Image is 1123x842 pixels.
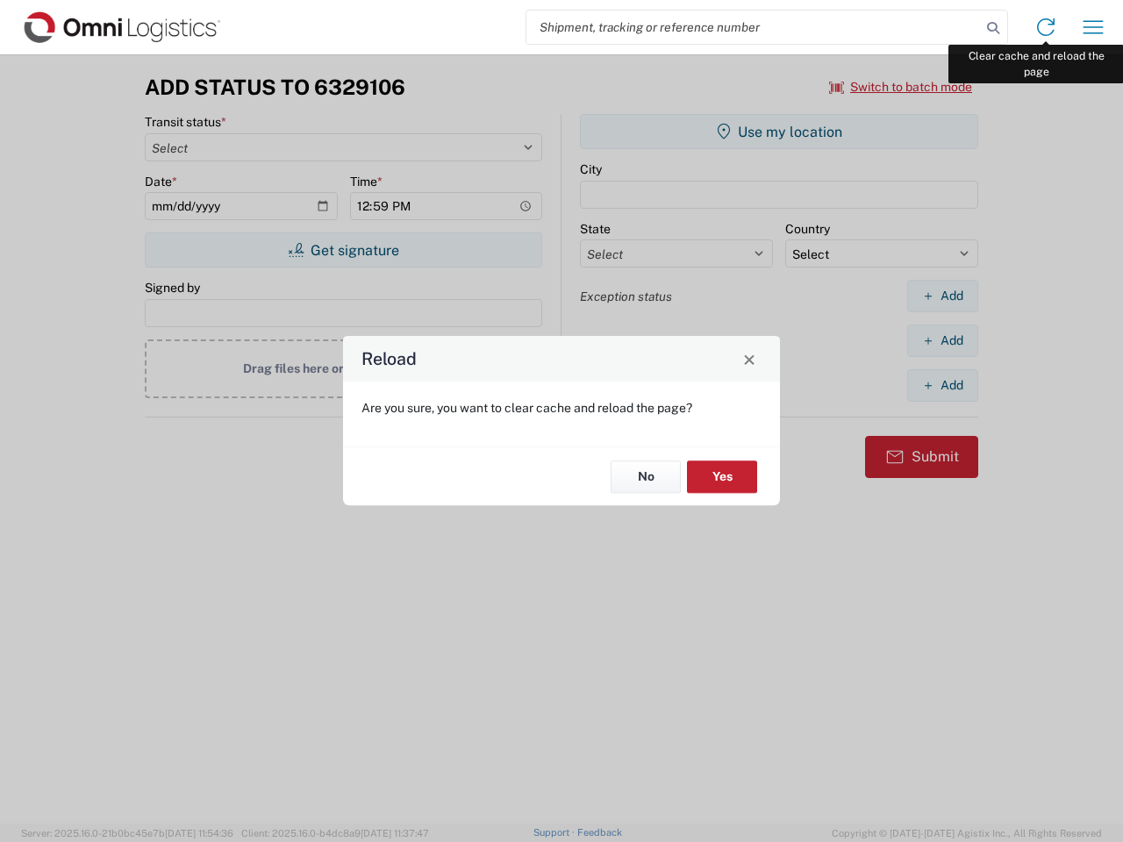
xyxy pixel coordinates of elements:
button: No [611,460,681,493]
button: Yes [687,460,757,493]
h4: Reload [361,346,417,372]
button: Close [737,346,762,371]
p: Are you sure, you want to clear cache and reload the page? [361,400,762,416]
input: Shipment, tracking or reference number [526,11,981,44]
